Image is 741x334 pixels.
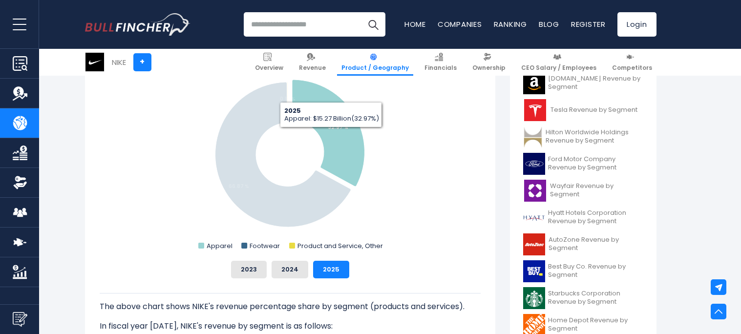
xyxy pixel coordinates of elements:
a: Starbucks Corporation Revenue by Segment [517,285,649,312]
span: Competitors [612,64,652,72]
span: Hyatt Hotels Corporation Revenue by Segment [548,209,643,226]
a: CEO Salary / Employees [517,49,601,76]
span: Overview [255,64,283,72]
span: Product / Geography [341,64,409,72]
span: [DOMAIN_NAME] Revenue by Segment [548,75,643,91]
span: Financials [424,64,457,72]
span: Hilton Worldwide Holdings Revenue by Segment [546,128,643,145]
a: Ranking [494,19,527,29]
a: Go to homepage [85,13,190,36]
button: Search [361,12,385,37]
img: SBUX logo [523,287,545,309]
a: AutoZone Revenue by Segment [517,231,649,258]
svg: NIKE's Revenue Share by Segment [100,58,481,253]
span: Home Depot Revenue by Segment [548,316,643,333]
a: Hyatt Hotels Corporation Revenue by Segment [517,204,649,231]
a: + [133,53,151,71]
span: Ford Motor Company Revenue by Segment [548,155,643,172]
a: Companies [438,19,482,29]
tspan: 66.87 % [229,183,249,190]
a: [DOMAIN_NAME] Revenue by Segment [517,70,649,97]
button: 2023 [231,261,267,278]
a: Home [404,19,426,29]
img: Bullfincher logo [85,13,191,36]
tspan: 32.97 % [328,124,348,131]
img: AZO logo [523,233,546,255]
span: Revenue [299,64,326,72]
button: 2025 [313,261,349,278]
img: AMZN logo [523,72,545,94]
a: Login [617,12,656,37]
a: Ownership [468,49,510,76]
button: 2024 [272,261,308,278]
span: AutoZone Revenue by Segment [549,236,643,252]
img: BBY logo [523,260,545,282]
text: Footwear [250,241,280,250]
a: Blog [539,19,559,29]
a: Financials [420,49,461,76]
img: H logo [523,207,545,229]
a: Register [571,19,606,29]
span: Tesla Revenue by Segment [550,106,637,114]
img: HLT logo [523,126,543,148]
div: NIKE [112,57,126,68]
img: Ownership [13,175,27,190]
span: CEO Salary / Employees [521,64,596,72]
span: Ownership [472,64,506,72]
a: Product / Geography [337,49,413,76]
a: Best Buy Co. Revenue by Segment [517,258,649,285]
span: Best Buy Co. Revenue by Segment [548,263,643,279]
text: Product and Service, Other [297,241,383,250]
a: Ford Motor Company Revenue by Segment [517,150,649,177]
img: W logo [523,180,547,202]
a: Competitors [608,49,656,76]
img: TSLA logo [523,99,548,121]
span: Starbucks Corporation Revenue by Segment [548,290,643,306]
p: The above chart shows NIKE's revenue percentage share by segment (products and services). [100,301,481,313]
p: In fiscal year [DATE], NIKE's revenue by segment is as follows: [100,320,481,332]
a: Hilton Worldwide Holdings Revenue by Segment [517,124,649,150]
a: Revenue [295,49,330,76]
a: Wayfair Revenue by Segment [517,177,649,204]
tspan: 0.16 % [280,95,296,103]
text: Apparel [207,241,233,250]
img: F logo [523,153,545,175]
img: NKE logo [85,53,104,71]
a: Tesla Revenue by Segment [517,97,649,124]
span: Wayfair Revenue by Segment [550,182,643,199]
a: Overview [251,49,288,76]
